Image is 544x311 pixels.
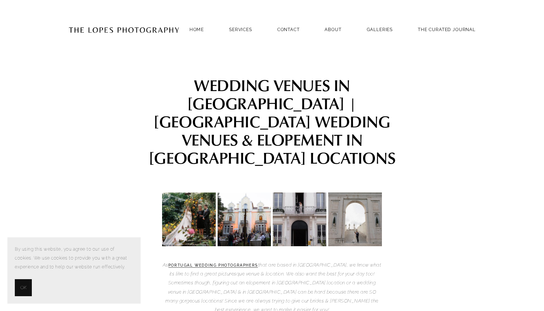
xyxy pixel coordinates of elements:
img: VERRIDE PALÁCIO DE SANTA CATARINA [273,183,326,256]
img: HOTEL VALVERDE PALÁCIO DE SETEAIS [328,169,382,254]
a: GALLERIES [367,24,393,34]
a: Contact [277,24,300,34]
em: As [163,262,168,268]
a: ABOUT [325,24,341,34]
span: OK [20,283,26,292]
img: Portugal Wedding Photographer | The Lopes Photography [68,11,179,48]
p: By using this website, you agree to our use of cookies. We use cookies to provide you with a grea... [15,245,133,272]
a: Home [189,24,204,34]
a: Portugal wedding photographers [168,263,258,268]
button: OK [15,279,32,296]
a: THE CURATED JOURNAL [418,24,476,34]
img: CAMÉLIA GARDENS [211,193,293,246]
img: ESTUFA FRIA [162,179,216,259]
h1: WEDDING VENUES IN [GEOGRAPHIC_DATA] | [GEOGRAPHIC_DATA] WEDDING VENUES & ELOPEMENT IN [GEOGRAPHIC... [139,76,405,167]
a: SERVICES [229,27,252,32]
section: Cookie banner [7,237,141,304]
